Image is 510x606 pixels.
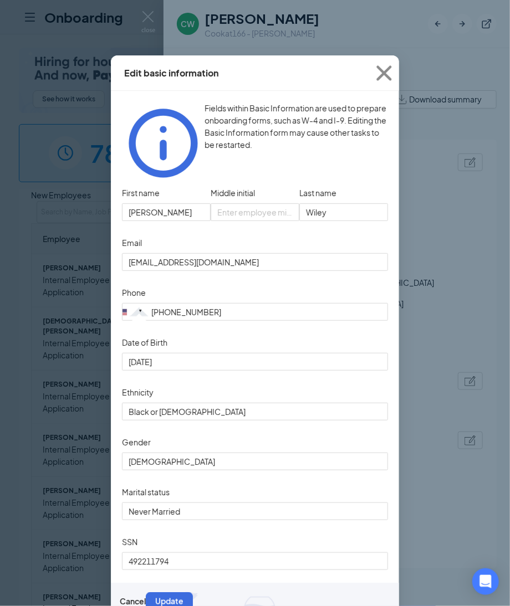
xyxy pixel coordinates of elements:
[122,203,211,221] input: Enter employee first name
[122,237,142,249] label: Email
[122,253,388,271] input: Email
[369,58,399,88] svg: Cross
[122,486,170,498] label: Marital status
[369,55,399,91] button: Close
[211,203,299,221] input: Enter employee middle initial
[122,436,151,448] label: Gender
[129,356,379,368] input: Date of Birth
[122,286,146,299] label: Phone
[129,403,246,420] span: Black or [DEMOGRAPHIC_DATA]
[122,336,167,348] label: Date of Birth
[122,536,137,548] label: SSN
[122,102,205,184] svg: Info
[123,304,148,320] div: United States: +1
[472,568,499,595] div: Open Intercom Messenger
[129,503,180,520] span: Never Married
[129,453,215,470] span: [DEMOGRAPHIC_DATA]
[122,386,154,398] label: Ethnicity
[124,67,218,79] div: Edit basic information
[299,187,336,199] span: Last name
[205,103,386,150] span: Fields within Basic Information are used to prepare onboarding forms, such as W-4 and I-9. Editin...
[211,187,255,199] span: Middle initial
[122,552,388,570] input: SSN
[122,187,160,199] span: First name
[299,203,388,221] input: Enter employee last name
